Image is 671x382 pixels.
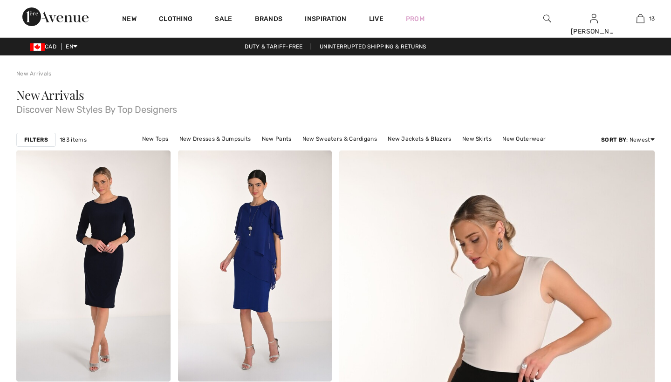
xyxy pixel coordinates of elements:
strong: Filters [24,136,48,144]
a: New Outerwear [498,133,550,145]
img: search the website [543,13,551,24]
img: My Info [590,13,598,24]
a: 13 [617,13,663,24]
strong: Sort By [601,136,626,143]
span: Discover New Styles By Top Designers [16,101,655,114]
a: New Sweaters & Cardigans [298,133,382,145]
a: Prom [406,14,425,24]
a: Brands [255,15,283,25]
img: My Bag [637,13,644,24]
span: Inspiration [305,15,346,25]
img: Canadian Dollar [30,43,45,51]
span: EN [66,43,77,50]
div: : Newest [601,136,655,144]
a: Live [369,14,383,24]
img: 1ère Avenue [22,7,89,26]
a: Clothing [159,15,192,25]
div: [PERSON_NAME] [571,27,616,36]
a: New Skirts [458,133,496,145]
a: New Arrivals [16,70,52,77]
img: Formal Knee-Length Bodycon Dress Style 268008. Black [16,150,171,382]
a: New Jackets & Blazers [383,133,456,145]
a: New [122,15,137,25]
a: Sign In [590,14,598,23]
a: New Dresses & Jumpsuits [175,133,256,145]
span: CAD [30,43,60,50]
a: New Pants [257,133,296,145]
img: Knee-Length Sheath Dress Style 268004. Imperial Blue [178,150,332,382]
span: 183 items [60,136,87,144]
span: New Arrivals [16,87,84,103]
a: New Tops [137,133,173,145]
span: 13 [649,14,655,23]
a: Sale [215,15,232,25]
